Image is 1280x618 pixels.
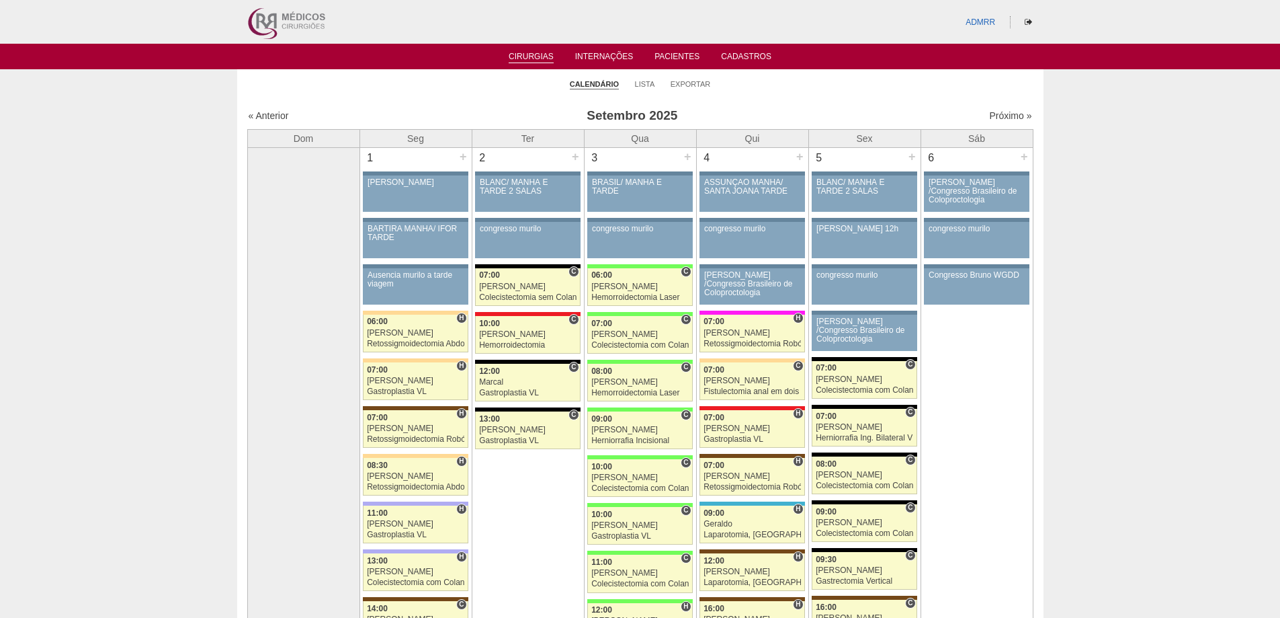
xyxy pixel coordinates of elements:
span: 06:00 [367,317,388,326]
a: Cadastros [721,52,771,65]
div: [PERSON_NAME] [367,520,464,529]
div: [PERSON_NAME] [816,375,913,384]
span: Consultório [681,410,691,420]
span: 07:00 [703,365,724,375]
div: Colecistectomia com Colangiografia VL [591,580,689,588]
span: Hospital [793,504,803,514]
a: C 09:00 [PERSON_NAME] Herniorrafia Incisional [587,412,692,449]
span: 09:30 [816,555,837,564]
div: Key: Aviso [699,171,804,176]
span: 07:00 [703,461,724,470]
span: Consultório [568,266,579,277]
a: H 06:00 [PERSON_NAME] Retossigmoidectomia Abdominal VL [363,315,468,352]
i: Sair [1025,18,1032,26]
a: Calendário [570,79,619,89]
span: Hospital [456,360,466,371]
a: C 08:00 [PERSON_NAME] Colecistectomia com Colangiografia VL [812,457,916,494]
span: Hospital [456,313,466,323]
div: [PERSON_NAME] [591,378,689,387]
th: Seg [359,129,472,147]
span: Hospital [793,408,803,419]
div: Key: Santa Joana [699,454,804,458]
a: « Anterior [249,110,289,121]
a: BRASIL/ MANHÃ E TARDE [587,176,692,212]
span: Consultório [905,502,915,513]
div: [PERSON_NAME] [367,377,464,385]
span: Consultório [905,455,915,465]
th: Sáb [921,129,1033,147]
div: Key: Blanc [475,408,580,412]
div: Gastroplastia VL [367,531,464,539]
a: Exportar [671,79,711,89]
div: Key: Aviso [812,264,916,268]
div: [PERSON_NAME] [479,330,577,339]
span: 07:00 [479,270,500,280]
a: H 07:00 [PERSON_NAME] Retossigmoidectomia Robótica [699,315,804,352]
div: Key: Bartira [363,358,468,362]
div: Key: Aviso [924,264,1029,268]
div: Colecistectomia com Colangiografia VL [591,341,689,350]
span: 07:00 [591,319,612,328]
div: Key: Aviso [475,218,580,222]
a: congresso murilo [924,222,1029,258]
h3: Setembro 2025 [436,106,828,126]
div: Key: Blanc [475,264,580,268]
span: 12:00 [591,605,612,615]
span: 10:00 [591,510,612,519]
div: Hemorroidectomia Laser [591,293,689,302]
div: Key: Aviso [812,311,916,315]
span: 10:00 [479,319,500,328]
a: [PERSON_NAME] /Congresso Brasileiro de Coloproctologia [699,268,804,305]
div: 1 [360,148,381,168]
span: 07:00 [703,317,724,326]
span: 16:00 [816,603,837,612]
div: [PERSON_NAME] [591,426,689,434]
div: Colecistectomia com Colangiografia VL [367,578,464,587]
div: Key: Brasil [587,408,692,412]
span: 14:00 [367,604,388,613]
div: Key: Brasil [587,503,692,507]
div: [PERSON_NAME] [479,426,577,434]
a: C 09:00 [PERSON_NAME] Colecistectomia com Colangiografia VL [812,504,916,542]
a: congresso murilo [812,268,916,305]
div: 3 [585,148,605,168]
div: Key: Aviso [587,171,692,176]
div: + [682,148,693,165]
a: C 06:00 [PERSON_NAME] Hemorroidectomia Laser [587,268,692,306]
div: Key: Aviso [699,264,804,268]
a: [PERSON_NAME] /Congresso Brasileiro de Coloproctologia [924,176,1029,212]
span: 08:00 [816,459,837,469]
span: 07:00 [367,413,388,422]
div: Key: Christóvão da Gama [363,502,468,506]
div: 5 [809,148,830,168]
a: [PERSON_NAME] /Congresso Brasileiro de Coloproctologia [812,315,916,351]
div: [PERSON_NAME] [816,518,913,527]
div: Gastroplastia VL [479,389,577,397]
div: Ausencia murilo a tarde viagem [368,271,464,288]
a: congresso murilo [475,222,580,258]
div: [PERSON_NAME] [367,329,464,338]
div: Key: Aviso [924,171,1029,176]
div: Fistulectomia anal em dois tempos [703,387,801,396]
span: Consultório [681,457,691,468]
div: [PERSON_NAME] [591,569,689,578]
span: Consultório [681,553,691,564]
div: Colecistectomia com Colangiografia VL [816,481,913,490]
span: Hospital [793,313,803,323]
span: Consultório [905,550,915,561]
a: ADMRR [966,17,995,27]
div: 4 [697,148,718,168]
span: Consultório [905,407,915,418]
div: Herniorrafia Incisional [591,436,689,445]
div: Key: Aviso [363,218,468,222]
span: 09:00 [591,414,612,424]
a: Próximo » [989,110,1031,121]
div: [PERSON_NAME] [816,566,913,575]
div: [PERSON_NAME] /Congresso Brasileiro de Coloproctologia [816,317,912,344]
th: Qui [696,129,808,147]
a: C 09:30 [PERSON_NAME] Gastrectomia Vertical [812,552,916,590]
div: [PERSON_NAME] [703,568,801,576]
span: 16:00 [703,604,724,613]
div: Gastroplastia VL [367,387,464,396]
div: Retossigmoidectomia Robótica [703,340,801,348]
